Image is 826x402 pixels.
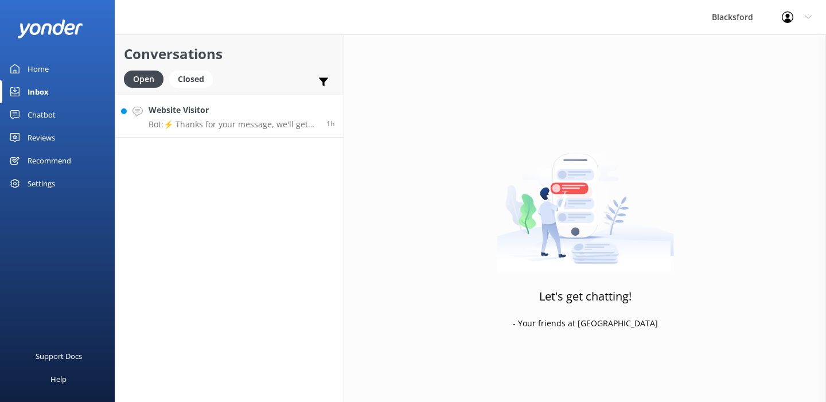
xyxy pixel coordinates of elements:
p: - Your friends at [GEOGRAPHIC_DATA] [513,317,658,330]
h2: Conversations [124,43,335,65]
div: Open [124,71,163,88]
a: Open [124,72,169,85]
div: Support Docs [36,345,82,368]
div: Help [50,368,67,391]
div: Inbox [28,80,49,103]
div: Reviews [28,126,55,149]
div: Home [28,57,49,80]
img: artwork of a man stealing a conversation from at giant smartphone [497,130,674,273]
div: Closed [169,71,213,88]
div: Recommend [28,149,71,172]
img: yonder-white-logo.png [17,19,83,38]
div: Chatbot [28,103,56,126]
p: Bot: ⚡ Thanks for your message, we'll get back to you as soon as we can. You're also welcome to k... [149,119,318,130]
span: Sep 22 2025 09:50am (UTC -06:00) America/Chihuahua [326,119,335,128]
div: Settings [28,172,55,195]
a: Website VisitorBot:⚡ Thanks for your message, we'll get back to you as soon as we can. You're als... [115,95,344,138]
h4: Website Visitor [149,104,318,116]
a: Closed [169,72,219,85]
h3: Let's get chatting! [539,287,632,306]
